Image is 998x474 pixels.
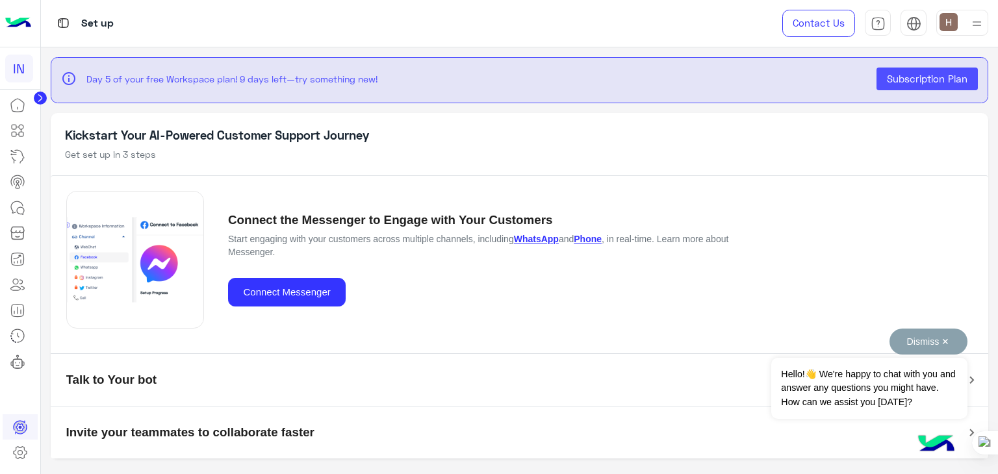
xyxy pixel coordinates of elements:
h5: Kickstart Your AI-Powered Customer Support Journey [65,128,974,143]
div: IN [5,55,33,82]
p: Set up [81,15,114,32]
img: tab [871,16,886,31]
button: Connect Messenger [228,278,346,307]
span: info [61,71,77,86]
button: Dismiss ✕ [889,329,967,355]
span: Get set up in 3 steps [65,149,156,160]
button: Subscription Plan [876,68,978,91]
mat-expansion-panel-header: Invite your teammates to collaborate faster [51,406,989,458]
a: Phone [574,234,602,244]
img: hulul-logo.png [914,422,959,468]
span: Subscription Plan [887,73,967,84]
img: Accordion Section Image [66,191,204,329]
a: tab [865,10,891,37]
a: Contact Us [782,10,855,37]
img: Logo [5,10,31,37]
p: Day 5 of your free Workspace plan! 9 days left—try something new! [86,72,867,86]
h5: Connect the Messenger to Engage with Your Customers [228,213,737,228]
h5: Talk to Your bot [66,373,157,388]
span: Hello!👋 We're happy to chat with you and answer any questions you might have. How can we assist y... [771,358,967,419]
img: userImage [940,13,958,31]
mat-expansion-panel-header: Talk to Your bot [51,354,989,406]
img: tab [906,16,921,31]
img: tab [55,15,71,31]
img: profile [969,16,985,32]
a: WhatsApp [514,234,559,244]
h5: Invite your teammates to collaborate faster [66,425,314,440]
p: Start engaging with your customers across multiple channels, including and , in real-time. Learn ... [228,232,737,258]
